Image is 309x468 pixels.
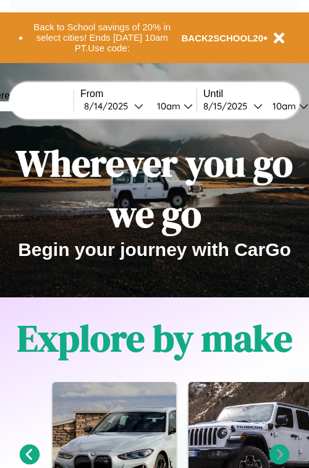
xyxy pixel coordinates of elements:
h1: Explore by make [17,313,292,364]
b: BACK2SCHOOL20 [182,33,264,43]
div: 10am [151,100,184,112]
div: 10am [266,100,299,112]
div: 8 / 14 / 2025 [84,100,134,112]
button: 8/14/2025 [80,100,147,113]
button: 10am [147,100,197,113]
button: Back to School savings of 20% in select cities! Ends [DATE] 10am PT.Use code: [23,19,182,57]
label: From [80,88,197,100]
div: 8 / 15 / 2025 [203,100,253,112]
